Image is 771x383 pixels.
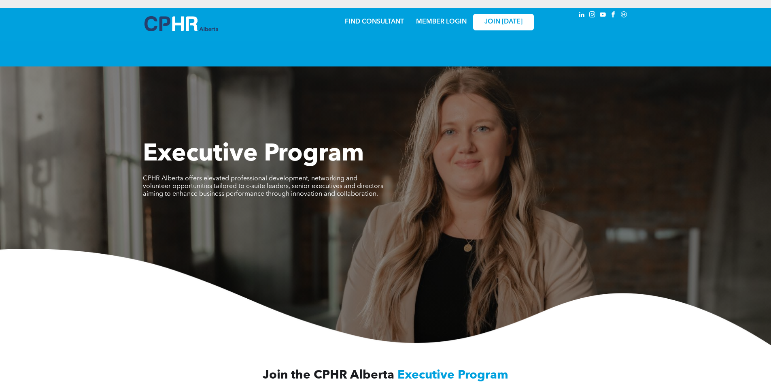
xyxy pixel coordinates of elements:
span: Join the CPHR Alberta [263,369,394,381]
span: Executive Program [143,142,364,167]
a: youtube [599,10,607,21]
span: CPHR Alberta offers elevated professional development, networking and volunteer opportunities tai... [143,175,383,197]
a: linkedin [578,10,586,21]
a: instagram [588,10,597,21]
img: A blue and white logo for cp alberta [144,16,218,31]
a: MEMBER LOGIN [416,19,467,25]
a: FIND CONSULTANT [345,19,404,25]
a: facebook [609,10,618,21]
a: JOIN [DATE] [473,14,534,30]
a: Social network [620,10,629,21]
span: Executive Program [397,369,508,381]
span: JOIN [DATE] [484,18,522,26]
